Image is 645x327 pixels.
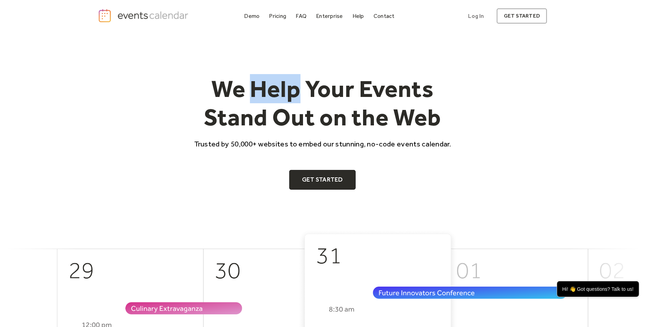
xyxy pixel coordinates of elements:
div: Contact [374,14,395,18]
a: Pricing [266,11,289,21]
div: Help [353,14,364,18]
a: Demo [242,11,263,21]
a: FAQ [293,11,310,21]
a: Help [350,11,367,21]
div: Demo [244,14,260,18]
a: get started [497,8,547,24]
h1: We Help Your Events Stand Out on the Web [188,74,458,132]
p: Trusted by 50,000+ websites to embed our stunning, no-code events calendar. [188,139,458,149]
div: FAQ [296,14,307,18]
a: home [98,8,191,23]
div: Pricing [269,14,287,18]
a: Get Started [289,170,356,190]
div: Enterprise [316,14,343,18]
a: Log In [461,8,491,24]
a: Enterprise [313,11,345,21]
a: Contact [371,11,397,21]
